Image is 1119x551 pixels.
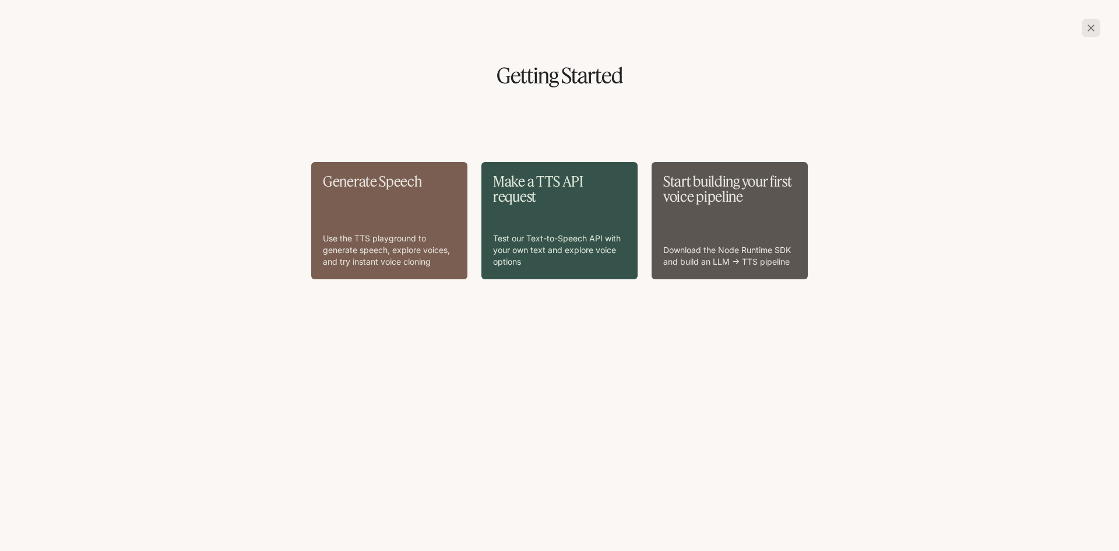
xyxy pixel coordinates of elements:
[663,174,796,205] p: Start building your first voice pipeline
[493,174,626,205] p: Make a TTS API request
[481,162,638,279] a: Make a TTS API requestTest our Text-to-Speech API with your own text and explore voice options
[323,233,456,268] p: Use the TTS playground to generate speech, explore voices, and try instant voice cloning
[311,162,467,279] a: Generate SpeechUse the TTS playground to generate speech, explore voices, and try instant voice c...
[663,244,796,268] p: Download the Node Runtime SDK and build an LLM → TTS pipeline
[493,233,626,268] p: Test our Text-to-Speech API with your own text and explore voice options
[652,162,808,279] a: Start building your first voice pipelineDownload the Node Runtime SDK and build an LLM → TTS pipe...
[19,65,1100,86] h1: Getting Started
[323,174,456,189] p: Generate Speech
